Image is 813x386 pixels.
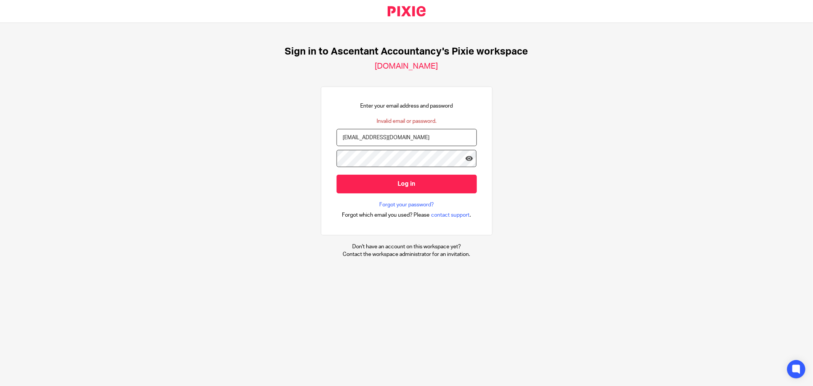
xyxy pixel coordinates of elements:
[431,211,470,219] span: contact support
[343,243,470,251] p: Don't have an account on this workspace yet?
[375,61,438,71] h2: [DOMAIN_NAME]
[285,46,528,58] h1: Sign in to Ascentant Accountancy's Pixie workspace
[379,201,434,209] a: Forgot your password?
[337,129,477,146] input: name@example.com
[360,102,453,110] p: Enter your email address and password
[337,175,477,193] input: Log in
[377,117,436,125] div: Invalid email or password.
[342,211,471,219] div: .
[343,251,470,258] p: Contact the workspace administrator for an invitation.
[342,211,430,219] span: Forgot which email you used? Please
